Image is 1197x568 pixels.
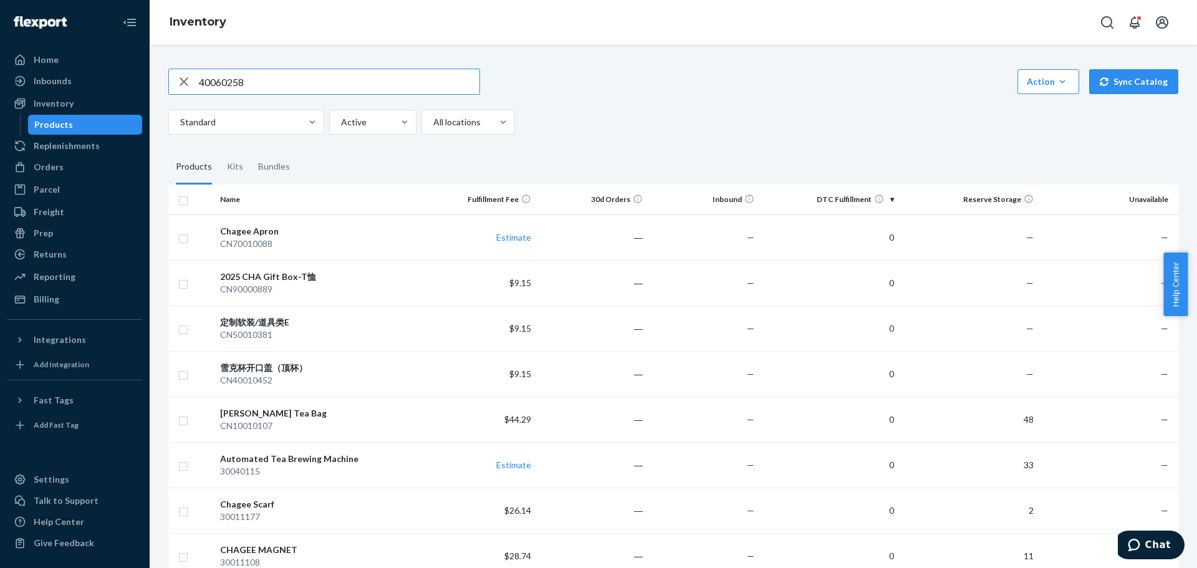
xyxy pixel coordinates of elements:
a: Billing [7,289,142,309]
div: Billing [34,293,59,306]
span: — [1161,232,1168,243]
span: — [1026,368,1034,379]
div: 2025 CHA Gift Box-T恤 [220,271,420,283]
td: 2 [899,488,1039,533]
div: 雪克杯开口盖（顶杯） [220,362,420,374]
a: Inventory [170,15,226,29]
div: CHAGEE MAGNET [220,544,420,556]
button: Help Center [1163,253,1188,316]
div: Orders [34,161,64,173]
span: $9.15 [509,323,531,334]
td: ― [536,260,648,306]
td: 0 [759,397,899,442]
a: Estimate [496,460,531,470]
div: Add Fast Tag [34,420,79,430]
ol: breadcrumbs [160,4,236,41]
div: Chagee Scarf [220,498,420,511]
span: — [747,414,754,425]
input: All locations [432,116,433,128]
div: Inbounds [34,75,72,87]
button: Talk to Support [7,491,142,511]
span: — [1161,323,1168,334]
div: Products [34,118,73,131]
a: Add Integration [7,355,142,375]
td: 0 [759,260,899,306]
div: Automated Tea Brewing Machine [220,453,420,465]
span: — [1026,323,1034,334]
th: Reserve Storage [899,185,1039,214]
div: Help Center [34,516,84,528]
div: Replenishments [34,140,100,152]
td: 0 [759,306,899,351]
td: 48 [899,397,1039,442]
div: Kits [227,150,243,185]
div: Talk to Support [34,494,99,507]
div: Parcel [34,183,60,196]
div: Chagee Apron [220,225,420,238]
div: Settings [34,473,69,486]
div: Fast Tags [34,394,74,407]
th: Fulfillment Fee [425,185,536,214]
a: Inbounds [7,71,142,91]
button: Fast Tags [7,390,142,410]
button: Close Navigation [117,10,142,35]
button: Open Search Box [1095,10,1120,35]
div: 30011177 [220,511,420,523]
span: — [747,232,754,243]
span: $44.29 [504,414,531,425]
th: Unavailable [1039,185,1178,214]
span: — [747,323,754,334]
div: Add Integration [34,359,89,370]
iframe: Opens a widget where you can chat to one of our agents [1118,531,1185,562]
td: ― [536,214,648,260]
td: ― [536,442,648,488]
div: CN10010107 [220,420,420,432]
th: Name [215,185,425,214]
a: Add Fast Tag [7,415,142,435]
a: Reporting [7,267,142,287]
a: Settings [7,469,142,489]
div: Inventory [34,97,74,110]
span: — [1161,414,1168,425]
span: — [1161,505,1168,516]
div: CN90000889 [220,283,420,296]
a: Home [7,50,142,70]
a: Returns [7,244,142,264]
a: Estimate [496,232,531,243]
th: DTC Fulfillment [759,185,899,214]
span: — [1026,277,1034,288]
div: Prep [34,227,53,239]
input: Standard [179,116,180,128]
span: — [1161,460,1168,470]
span: — [1161,277,1168,288]
td: 0 [759,214,899,260]
td: ― [536,397,648,442]
span: $9.15 [509,368,531,379]
div: Returns [34,248,67,261]
span: $9.15 [509,277,531,288]
div: Freight [34,206,64,218]
div: Bundles [258,150,290,185]
button: Integrations [7,330,142,350]
button: Give Feedback [7,533,142,553]
td: ― [536,488,648,533]
td: ― [536,306,648,351]
a: Inventory [7,94,142,113]
span: — [747,277,754,288]
button: Sync Catalog [1089,69,1178,94]
a: Freight [7,202,142,222]
div: Give Feedback [34,537,94,549]
input: Search inventory by name or sku [199,69,479,94]
a: Orders [7,157,142,177]
div: Reporting [34,271,75,283]
span: — [747,551,754,561]
div: [PERSON_NAME] Tea Bag [220,407,420,420]
span: — [1026,232,1034,243]
button: Open notifications [1122,10,1147,35]
div: CN50010381 [220,329,420,341]
div: 30040115 [220,465,420,478]
a: Parcel [7,180,142,200]
a: Help Center [7,512,142,532]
